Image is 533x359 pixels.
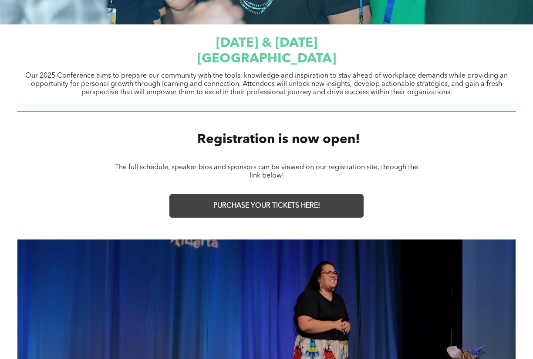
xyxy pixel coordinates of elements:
span: Registration is now open! [197,133,360,146]
a: PURCHASE YOUR TICKETS HERE! [169,194,364,218]
span: PURCHASE YOUR TICKETS HERE! [213,202,320,210]
span: [DATE] & [DATE] [216,37,317,50]
span: Our 2025 Conference aims to prepare our community with the tools, knowledge and inspiration to st... [25,72,508,96]
span: [GEOGRAPHIC_DATA] [197,52,336,65]
span: The full schedule, speaker bios and sponsors can be viewed on our registration site, through the ... [115,164,418,179]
